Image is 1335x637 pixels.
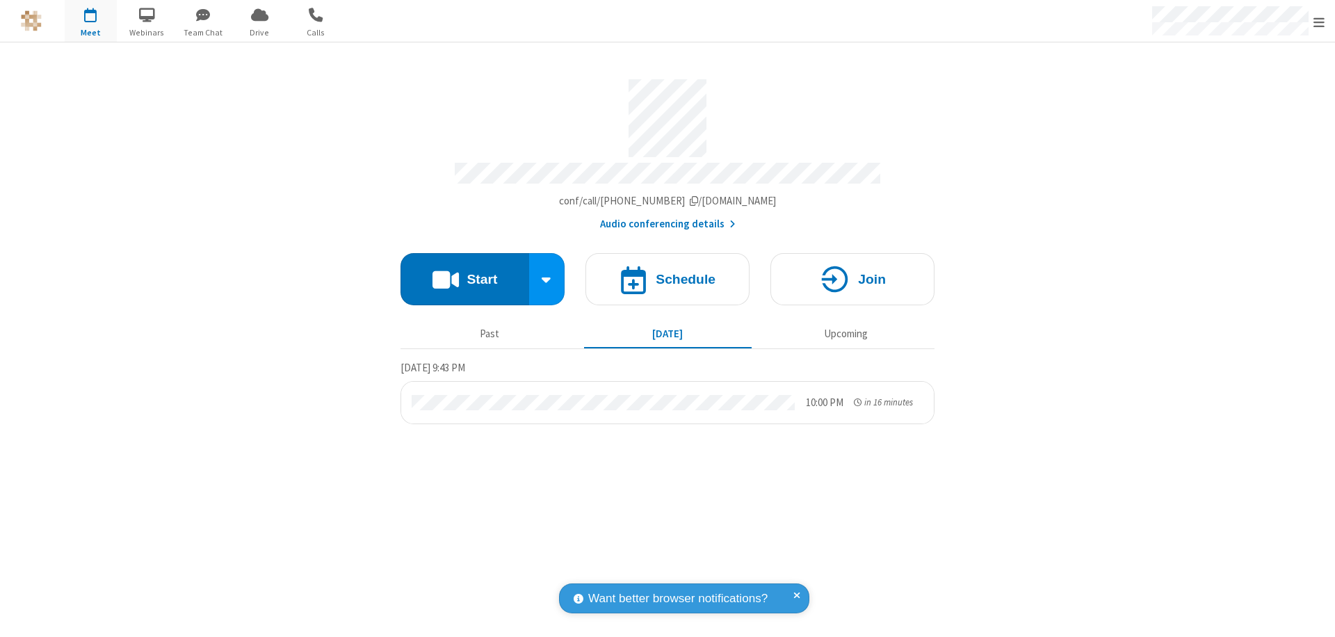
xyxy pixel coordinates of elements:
div: 10:00 PM [806,395,843,411]
span: Meet [65,26,117,39]
span: Calls [290,26,342,39]
span: Copy my meeting room link [559,194,777,207]
img: QA Selenium DO NOT DELETE OR CHANGE [21,10,42,31]
button: Copy my meeting room linkCopy my meeting room link [559,193,777,209]
button: Past [406,321,574,347]
div: Start conference options [529,253,565,305]
section: Account details [400,69,934,232]
span: Team Chat [177,26,229,39]
button: [DATE] [584,321,752,347]
button: Upcoming [762,321,930,347]
span: Webinars [121,26,173,39]
button: Join [770,253,934,305]
span: Drive [234,26,286,39]
span: Want better browser notifications? [588,590,768,608]
h4: Start [467,273,497,286]
h4: Join [858,273,886,286]
span: in 16 minutes [864,396,913,408]
button: Schedule [585,253,750,305]
button: Audio conferencing details [600,216,736,232]
span: [DATE] 9:43 PM [400,361,465,374]
section: Today's Meetings [400,360,934,424]
button: Start [400,253,529,305]
h4: Schedule [656,273,715,286]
